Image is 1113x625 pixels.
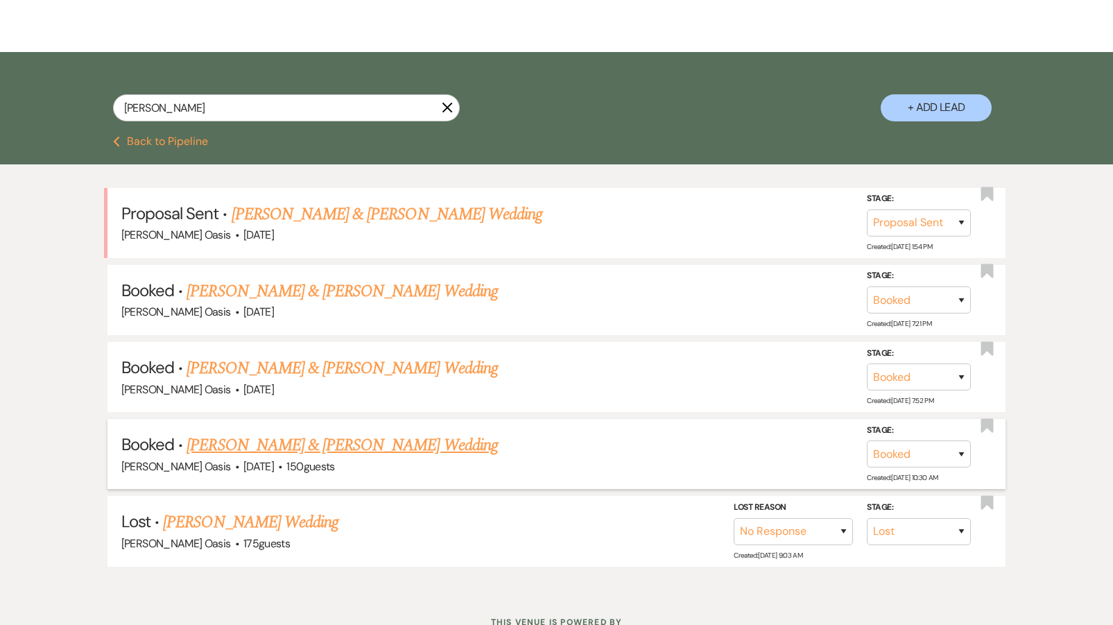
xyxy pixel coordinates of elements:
a: [PERSON_NAME] & [PERSON_NAME] Wedding [232,202,542,227]
span: Proposal Sent [121,203,219,224]
a: [PERSON_NAME] & [PERSON_NAME] Wedding [187,433,497,458]
span: Booked [121,434,174,455]
span: [DATE] [243,228,274,242]
a: [PERSON_NAME] Wedding [163,510,338,535]
a: [PERSON_NAME] & [PERSON_NAME] Wedding [187,356,497,381]
span: [PERSON_NAME] Oasis [121,536,231,551]
span: [DATE] [243,305,274,319]
span: [PERSON_NAME] Oasis [121,228,231,242]
label: Stage: [867,423,971,438]
span: Created: [DATE] 7:52 PM [867,396,933,405]
span: Created: [DATE] 10:30 AM [867,473,938,482]
span: Lost [121,511,150,532]
input: Search by name, event date, email address or phone number [113,94,460,121]
button: Back to Pipeline [113,136,208,147]
label: Stage: [867,346,971,361]
span: 175 guests [243,536,290,551]
label: Stage: [867,268,971,284]
span: 150 guests [286,459,334,474]
label: Stage: [867,500,971,515]
span: Booked [121,280,174,301]
span: Created: [DATE] 1:54 PM [867,242,932,251]
span: Booked [121,357,174,378]
span: [PERSON_NAME] Oasis [121,459,231,474]
label: Lost Reason [734,500,853,515]
a: [PERSON_NAME] & [PERSON_NAME] Wedding [187,279,497,304]
label: Stage: [867,191,971,207]
span: [DATE] [243,382,274,397]
span: [DATE] [243,459,274,474]
span: Created: [DATE] 7:21 PM [867,319,931,328]
span: [PERSON_NAME] Oasis [121,305,231,319]
span: Created: [DATE] 9:03 AM [734,551,802,560]
span: [PERSON_NAME] Oasis [121,382,231,397]
button: + Add Lead [881,94,992,121]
